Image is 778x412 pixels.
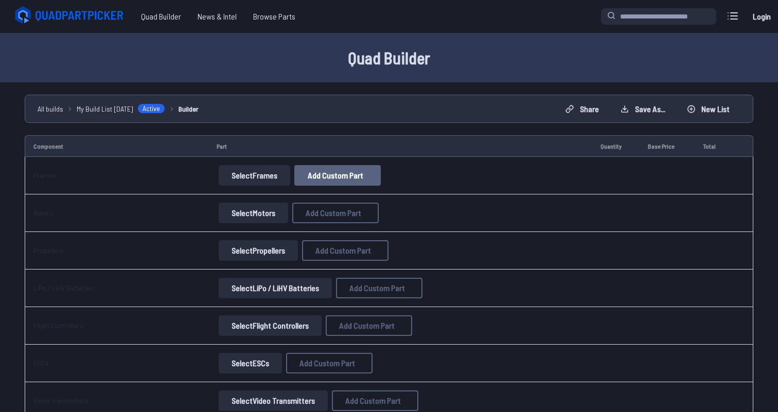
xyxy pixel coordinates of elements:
td: Base Price [640,135,694,157]
span: Add Custom Part [339,321,395,330]
a: Frames [33,171,56,180]
h1: Quad Builder [60,45,718,70]
button: SelectESCs [219,353,282,373]
td: Quantity [592,135,640,157]
button: SelectPropellers [219,240,298,261]
a: News & Intel [189,6,245,27]
span: Add Custom Part [345,397,401,405]
a: My Build List [DATE]Active [77,103,165,114]
span: Active [137,103,165,114]
a: SelectMotors [217,203,290,223]
button: New List [678,101,738,117]
a: SelectESCs [217,353,284,373]
button: SelectVideo Transmitters [219,390,328,411]
a: Login [749,6,774,27]
button: Add Custom Part [302,240,388,261]
a: Flight Controllers [33,321,83,330]
td: Part [208,135,592,157]
button: Add Custom Part [286,353,373,373]
a: All builds [38,103,63,114]
td: Total [695,135,732,157]
a: Motors [33,208,53,217]
button: Add Custom Part [294,165,381,186]
button: SelectFlight Controllers [219,315,322,336]
button: Add Custom Part [326,315,412,336]
a: SelectVideo Transmitters [217,390,330,411]
button: Save as... [612,101,674,117]
a: Video Transmitters [33,396,89,405]
a: SelectFrames [217,165,292,186]
button: Add Custom Part [336,278,422,298]
a: SelectFlight Controllers [217,315,324,336]
td: Component [25,135,208,157]
span: Add Custom Part [299,359,355,367]
span: My Build List [DATE] [77,103,133,114]
button: Share [557,101,608,117]
a: SelectPropellers [217,240,300,261]
a: SelectLiPo / LiHV Batteries [217,278,334,298]
a: Builder [179,103,199,114]
a: ESCs [33,359,49,367]
a: Quad Builder [133,6,189,27]
span: Add Custom Part [306,209,361,217]
a: Browse Parts [245,6,304,27]
button: Add Custom Part [332,390,418,411]
span: Add Custom Part [308,171,363,180]
button: SelectMotors [219,203,288,223]
a: Propellers [33,246,64,255]
button: SelectFrames [219,165,290,186]
button: Add Custom Part [292,203,379,223]
span: Add Custom Part [349,284,405,292]
a: LiPo / LiHV Batteries [33,283,93,292]
span: Add Custom Part [315,246,371,255]
button: SelectLiPo / LiHV Batteries [219,278,332,298]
